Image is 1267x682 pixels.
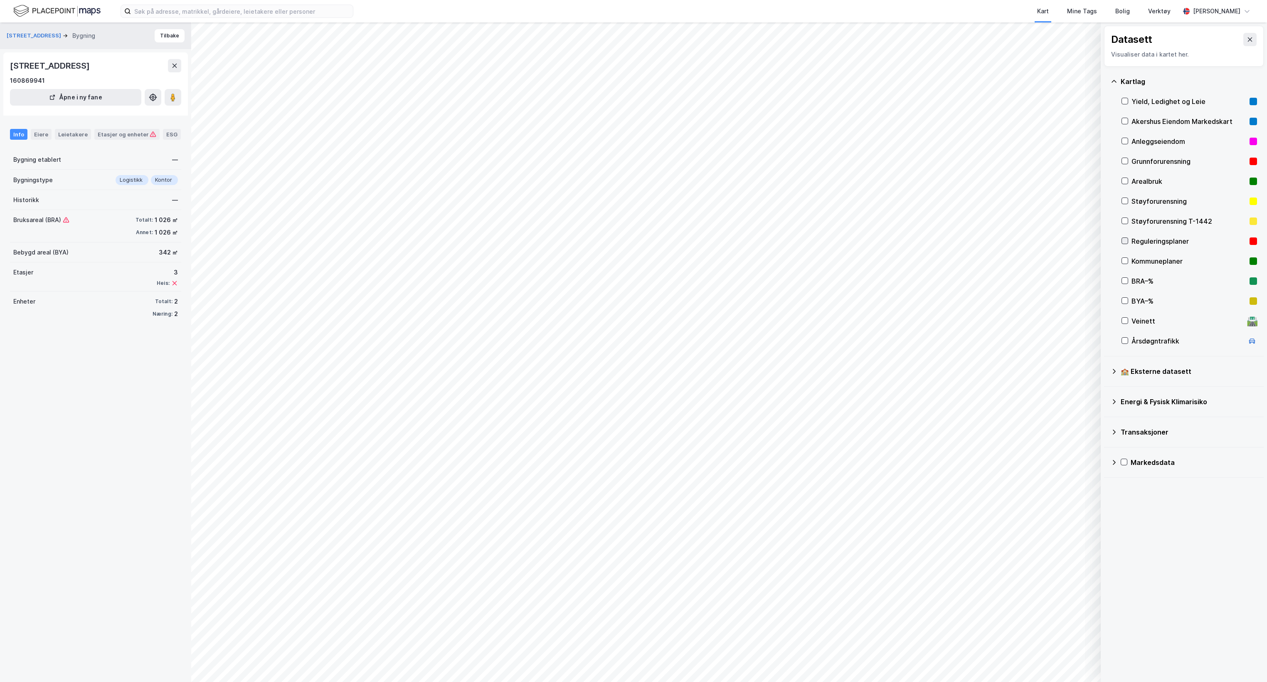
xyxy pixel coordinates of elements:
[1131,156,1246,166] div: Grunnforurensning
[1115,6,1130,16] div: Bolig
[72,31,95,41] div: Bygning
[13,297,35,306] div: Enheter
[1121,366,1257,376] div: 🏫 Eksterne datasett
[1037,6,1049,16] div: Kart
[163,129,181,140] div: ESG
[1121,77,1257,86] div: Kartlag
[1121,427,1257,437] div: Transaksjoner
[13,4,101,18] img: logo.f888ab2527a4732fd821a326f86c7f29.svg
[1121,397,1257,407] div: Energi & Fysisk Klimarisiko
[1111,33,1152,46] div: Datasett
[55,129,91,140] div: Leietakere
[13,215,69,225] div: Bruksareal (BRA)
[13,195,39,205] div: Historikk
[1131,276,1246,286] div: BRA–%
[136,229,153,236] div: Annet:
[13,247,69,257] div: Bebygd areal (BYA)
[159,247,178,257] div: 342 ㎡
[174,297,178,306] div: 2
[1131,316,1244,326] div: Veinett
[155,227,178,237] div: 1 026 ㎡
[1131,457,1257,467] div: Markedsdata
[98,131,156,138] div: Etasjer og enheter
[1131,196,1246,206] div: Støyforurensning
[1111,49,1257,59] div: Visualiser data i kartet her.
[172,195,178,205] div: —
[1225,642,1267,682] iframe: Chat Widget
[31,129,52,140] div: Eiere
[13,267,33,277] div: Etasjer
[10,59,91,72] div: [STREET_ADDRESS]
[153,311,173,317] div: Næring:
[157,280,170,287] div: Heis:
[1131,136,1246,146] div: Anleggseiendom
[1131,116,1246,126] div: Akershus Eiendom Markedskart
[1193,6,1240,16] div: [PERSON_NAME]
[1247,316,1258,326] div: 🛣️
[1131,236,1246,246] div: Reguleringsplaner
[13,175,53,185] div: Bygningstype
[174,309,178,319] div: 2
[172,155,178,165] div: —
[1131,336,1244,346] div: Årsdøgntrafikk
[155,298,173,305] div: Totalt:
[131,5,353,17] input: Søk på adresse, matrikkel, gårdeiere, leietakere eller personer
[1131,216,1246,226] div: Støyforurensning T-1442
[1131,176,1246,186] div: Arealbruk
[7,32,63,40] button: [STREET_ADDRESS]
[155,29,185,42] button: Tilbake
[1067,6,1097,16] div: Mine Tags
[1148,6,1171,16] div: Verktøy
[13,155,61,165] div: Bygning etablert
[10,89,141,106] button: Åpne i ny fane
[1225,642,1267,682] div: Kontrollprogram for chat
[1131,96,1246,106] div: Yield, Ledighet og Leie
[10,129,27,140] div: Info
[1131,296,1246,306] div: BYA–%
[136,217,153,223] div: Totalt:
[155,215,178,225] div: 1 026 ㎡
[1131,256,1246,266] div: Kommuneplaner
[157,267,178,277] div: 3
[10,76,45,86] div: 160869941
